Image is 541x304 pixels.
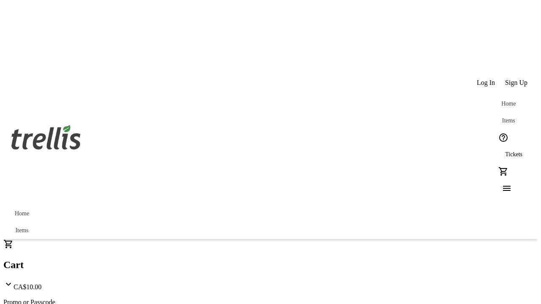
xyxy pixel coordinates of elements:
[15,227,28,234] span: Items
[500,74,533,91] button: Sign Up
[501,100,516,107] span: Home
[505,79,527,87] span: Sign Up
[8,222,36,239] a: Items
[477,79,495,87] span: Log In
[495,180,512,197] button: Menu
[495,146,533,163] a: Tickets
[472,74,500,91] button: Log In
[495,112,522,129] a: Items
[8,205,36,222] a: Home
[495,95,522,112] a: Home
[3,239,538,291] div: CartCA$10.00
[3,259,538,271] h2: Cart
[495,163,512,180] button: Cart
[15,210,29,217] span: Home
[8,116,84,158] img: Orient E2E Organization mf6tzBPRVD's Logo
[495,129,512,146] button: Help
[502,117,515,124] span: Items
[14,283,41,290] span: CA$10.00
[505,151,522,158] span: Tickets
